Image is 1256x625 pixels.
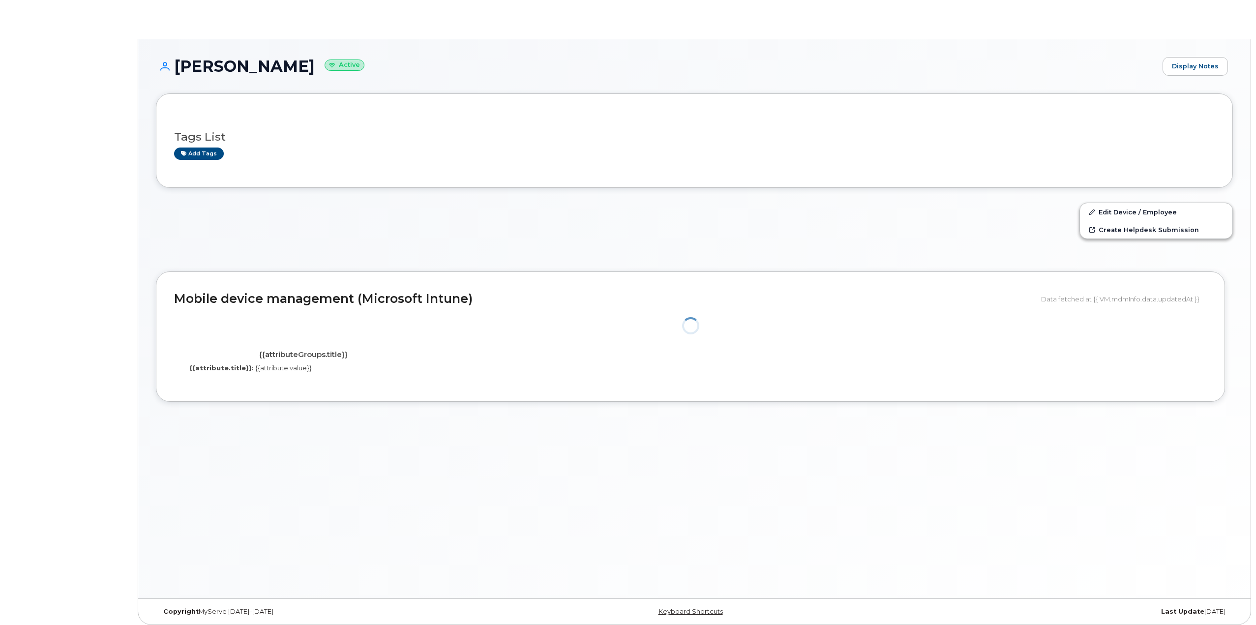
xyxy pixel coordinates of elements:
a: Add tags [174,148,224,160]
a: Edit Device / Employee [1080,203,1232,221]
label: {{attribute.title}}: [189,363,254,373]
a: Keyboard Shortcuts [658,608,723,615]
strong: Copyright [163,608,199,615]
a: Display Notes [1163,57,1228,76]
div: MyServe [DATE]–[DATE] [156,608,515,616]
span: {{attribute.value}} [255,364,312,372]
div: Data fetched at {{ VM.mdmInfo.data.updatedAt }} [1041,290,1207,308]
a: Create Helpdesk Submission [1080,221,1232,238]
h2: Mobile device management (Microsoft Intune) [174,292,1034,306]
h1: [PERSON_NAME] [156,58,1158,75]
h4: {{attributeGroups.title}} [181,351,425,359]
small: Active [325,60,364,71]
h3: Tags List [174,131,1215,143]
div: [DATE] [874,608,1233,616]
strong: Last Update [1161,608,1204,615]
